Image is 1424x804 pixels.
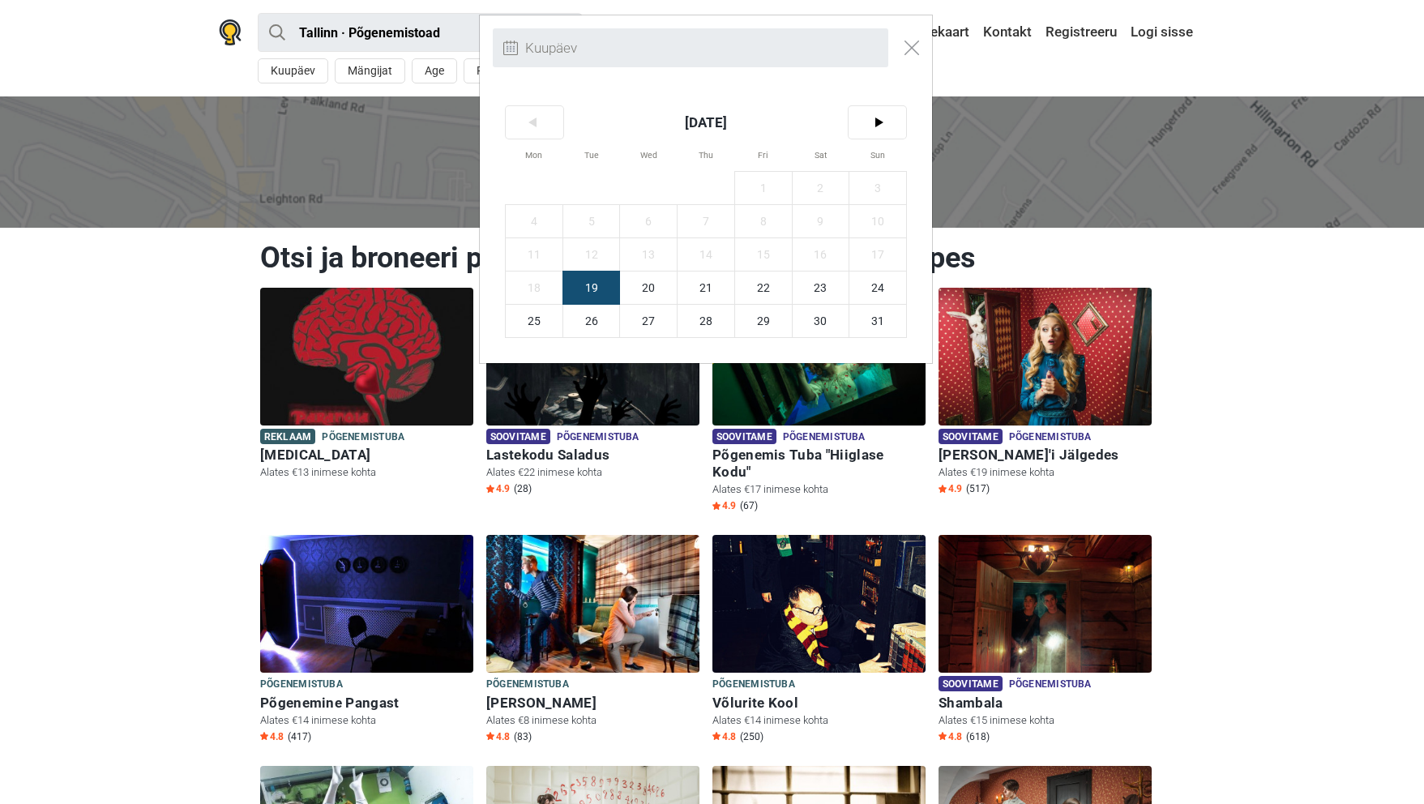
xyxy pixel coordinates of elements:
[735,139,792,171] span: Fri
[563,139,620,171] span: Tue
[793,172,849,204] span: 2
[849,139,906,171] span: Sun
[735,272,792,304] span: 22
[563,305,620,337] span: 26
[503,41,518,55] img: close modal
[904,41,919,55] img: close
[735,238,792,271] span: 15
[563,106,849,139] span: [DATE]
[849,238,906,271] span: 17
[620,238,677,271] span: 13
[896,32,927,63] button: Close modal
[849,205,906,237] span: 10
[735,205,792,237] span: 8
[849,106,906,139] span: >
[678,139,734,171] span: Thu
[620,205,677,237] span: 6
[678,272,734,304] span: 21
[849,305,906,337] span: 31
[793,238,849,271] span: 16
[793,305,849,337] span: 30
[506,272,562,304] span: 18
[620,272,677,304] span: 20
[849,272,906,304] span: 24
[506,139,562,171] span: Mon
[735,172,792,204] span: 1
[793,272,849,304] span: 23
[793,205,849,237] span: 9
[506,238,562,271] span: 11
[506,205,562,237] span: 4
[849,172,906,204] span: 3
[678,238,734,271] span: 14
[493,28,888,67] input: Kuupäev
[506,305,562,337] span: 25
[735,305,792,337] span: 29
[563,205,620,237] span: 5
[678,305,734,337] span: 28
[620,139,677,171] span: Wed
[563,238,620,271] span: 12
[506,106,563,139] span: <
[793,139,849,171] span: Sat
[563,272,620,304] span: 19
[678,205,734,237] span: 7
[620,305,677,337] span: 27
